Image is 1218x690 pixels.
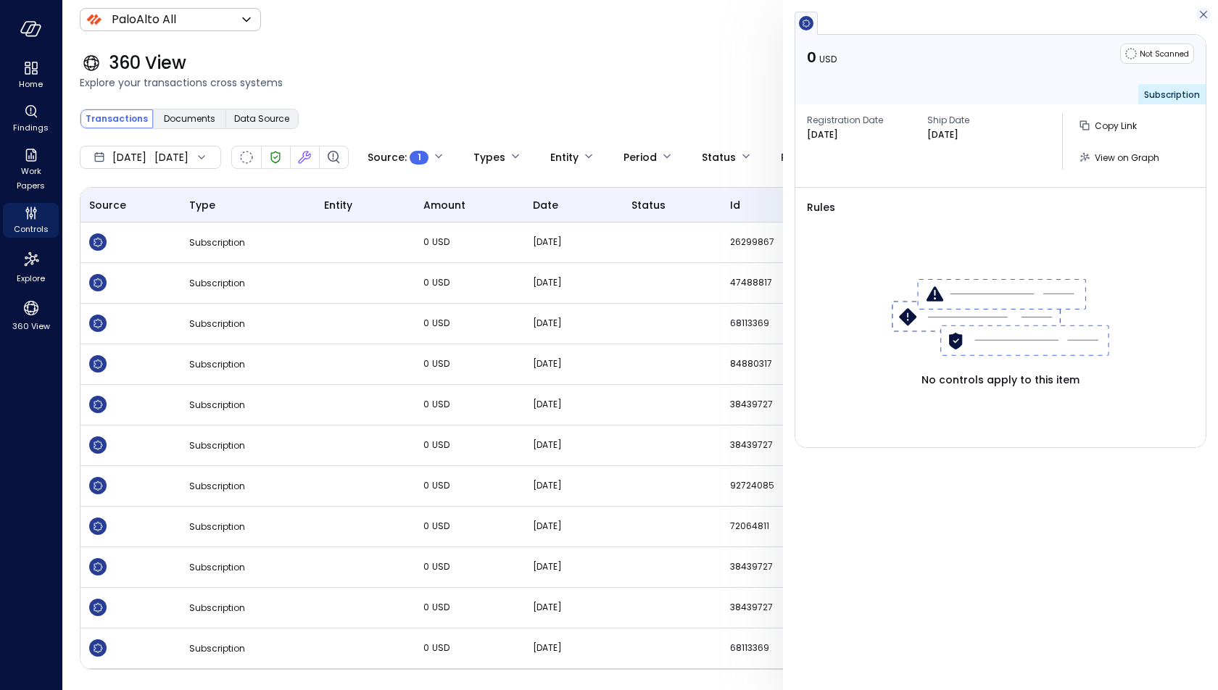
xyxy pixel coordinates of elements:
[189,480,245,492] span: Subscription
[807,113,916,128] span: Registration Date
[432,317,449,329] span: USD
[533,275,587,290] p: [DATE]
[1120,43,1194,64] div: Not Scanned
[799,16,813,30] img: ldb
[3,58,59,93] div: Home
[533,197,558,213] span: date
[189,197,215,213] span: Type
[730,316,784,331] p: 68113369
[89,197,126,213] span: Source
[423,235,478,249] p: 0
[9,164,53,193] span: Work Papers
[432,641,449,654] span: USD
[702,145,736,170] div: Status
[533,600,587,615] p: [DATE]
[432,438,449,451] span: USD
[112,11,176,28] p: PaloAlto All
[423,357,478,371] p: 0
[418,150,421,165] span: 1
[1144,88,1200,101] span: Subscription
[89,355,107,373] img: Ldb
[1074,145,1165,170] button: View on Graph
[927,128,958,142] p: [DATE]
[921,372,1080,388] span: No controls apply to this item
[730,478,784,493] p: 92724085
[730,519,784,533] p: 72064811
[1074,113,1143,138] button: Copy Link
[807,48,837,67] p: 0
[189,602,245,614] span: Subscription
[423,197,465,213] span: amount
[109,51,186,75] span: 360 View
[89,558,107,575] img: Ldb
[473,145,505,170] div: Types
[89,599,107,616] img: Ldb
[80,75,1201,91] span: Explore your transactions cross systems
[17,271,45,286] span: Explore
[533,397,587,412] p: [DATE]
[533,316,587,331] p: [DATE]
[819,53,837,65] span: USD
[623,145,657,170] div: Period
[423,397,478,412] p: 0
[189,439,245,452] span: Subscription
[189,642,245,654] span: Subscription
[730,397,784,412] p: 38439727
[3,296,59,335] div: 360 View
[423,641,478,655] p: 0
[730,600,784,615] p: 38439727
[432,276,449,288] span: USD
[14,222,49,236] span: Controls
[423,438,478,452] p: 0
[423,600,478,615] p: 0
[325,149,342,166] div: Finding
[533,641,587,655] p: [DATE]
[3,145,59,194] div: Work Papers
[296,149,313,166] div: Fixed
[1095,151,1159,164] span: View on Graph
[807,128,838,142] p: [DATE]
[730,357,784,371] p: 84880317
[164,112,215,126] span: Documents
[19,77,43,91] span: Home
[3,101,59,136] div: Findings
[432,479,449,491] span: USD
[730,438,784,452] p: 38439727
[423,316,478,331] p: 0
[432,601,449,613] span: USD
[89,396,107,413] img: Ldb
[432,236,449,248] span: USD
[324,197,352,213] span: entity
[267,149,284,166] div: Verified
[730,275,784,290] p: 47488817
[189,399,245,411] span: Subscription
[86,11,103,28] img: Icon
[533,478,587,493] p: [DATE]
[1095,120,1137,132] span: Copy Link
[423,478,478,493] p: 0
[86,112,148,126] span: Transactions
[533,357,587,371] p: [DATE]
[533,235,587,249] p: [DATE]
[89,315,107,332] img: Ldb
[423,275,478,290] p: 0
[112,149,146,165] span: [DATE]
[730,560,784,574] p: 38439727
[189,561,245,573] span: Subscription
[730,235,784,249] p: 26299867
[89,639,107,657] img: Ldb
[234,112,289,126] span: Data Source
[533,560,587,574] p: [DATE]
[730,641,784,655] p: 68113369
[240,151,253,164] div: Not Scanned
[533,438,587,452] p: [DATE]
[89,274,107,291] img: Ldb
[631,197,666,213] span: status
[730,197,740,213] span: id
[12,319,50,333] span: 360 View
[89,477,107,494] img: Ldb
[432,357,449,370] span: USD
[189,358,245,370] span: Subscription
[13,120,49,135] span: Findings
